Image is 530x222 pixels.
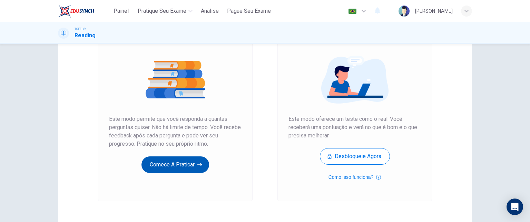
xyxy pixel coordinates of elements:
button: Painel [110,5,132,17]
img: pt [348,9,357,14]
span: TOEFL® [75,27,86,31]
div: [PERSON_NAME] [415,7,453,15]
a: EduSynch logo [58,4,110,18]
span: Análise [201,7,219,15]
img: Profile picture [399,6,410,17]
h1: Reading [75,31,96,40]
button: Análise [198,5,222,17]
span: Pague Seu Exame [227,7,271,15]
span: Este modo permite que você responda a quantas perguntas quiser. Não há limite de tempo. Você rece... [109,115,242,148]
button: Comece a praticar [141,156,209,173]
span: Pratique seu exame [138,7,186,15]
img: EduSynch logo [58,4,94,18]
span: Painel [114,7,129,15]
button: Desbloqueie agora [320,148,390,165]
button: Pague Seu Exame [224,5,274,17]
button: Como isso funciona? [328,173,381,181]
div: Open Intercom Messenger [507,199,523,215]
button: Pratique seu exame [135,5,195,17]
span: Este modo oferece um teste como o real. Você receberá uma pontuação e verá no que é bom e o que p... [288,115,421,140]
